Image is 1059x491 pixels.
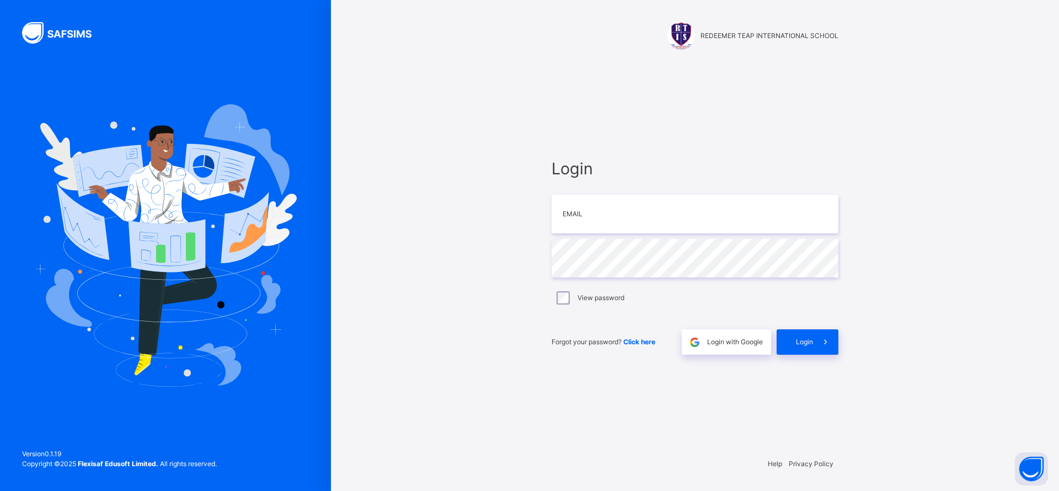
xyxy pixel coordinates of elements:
a: Help [768,460,782,468]
span: Login [552,157,838,180]
label: View password [577,293,624,303]
img: google.396cfc9801f0270233282035f929180a.svg [688,336,701,349]
span: Version 0.1.19 [22,449,217,459]
span: REDEEMER TEAP INTERNATIONAL SCHOOL [700,31,838,41]
img: SAFSIMS Logo [22,22,105,44]
span: Copyright © 2025 All rights reserved. [22,460,217,468]
img: Hero Image [34,104,297,387]
span: Login with Google [707,337,763,347]
strong: Flexisaf Edusoft Limited. [78,460,158,468]
button: Open asap [1015,452,1048,485]
a: Click here [623,338,655,346]
a: Privacy Policy [789,460,833,468]
span: Login [796,337,813,347]
span: Forgot your password? [552,338,655,346]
